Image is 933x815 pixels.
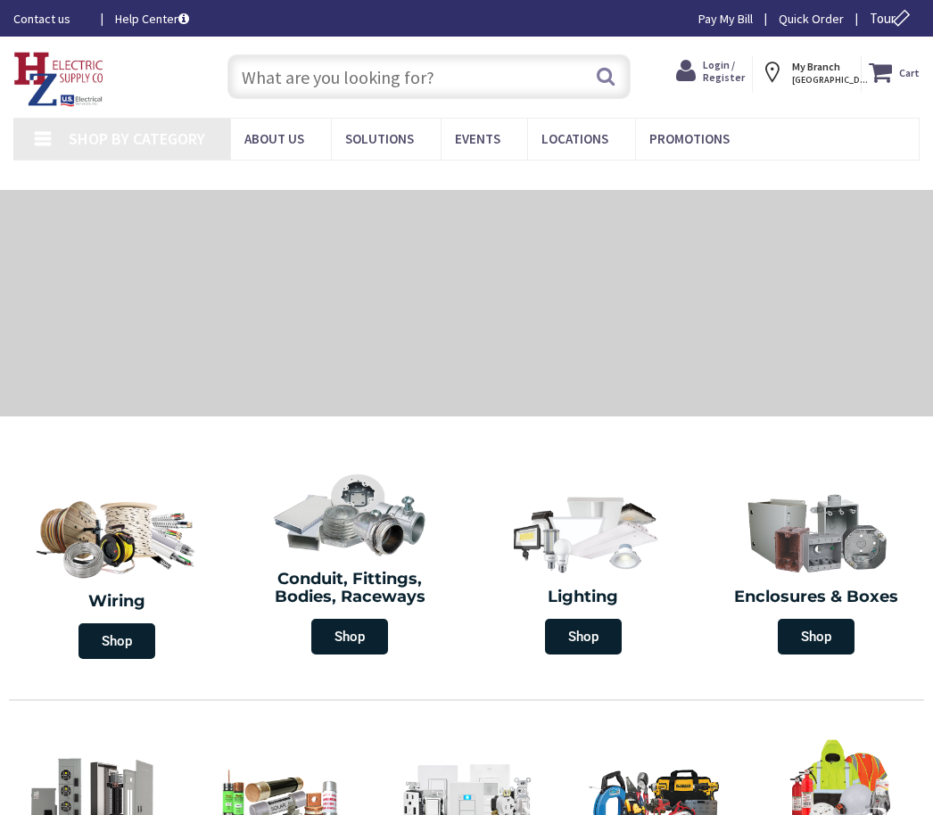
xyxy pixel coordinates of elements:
a: Contact us [13,10,87,28]
a: Login / Register [676,56,745,86]
span: About Us [244,130,304,147]
a: Cart [869,56,920,88]
span: Login / Register [703,58,745,84]
strong: Cart [899,56,920,88]
span: [GEOGRAPHIC_DATA], [GEOGRAPHIC_DATA] [792,74,868,86]
span: Locations [541,130,608,147]
a: Help Center [115,10,189,28]
span: Shop By Category [69,128,205,149]
a: Enclosures & Boxes Shop [705,483,929,664]
a: Lighting Shop [471,483,696,664]
h2: Conduit, Fittings, Bodies, Raceways [247,571,454,606]
span: Shop [78,623,155,659]
h2: Lighting [480,589,687,606]
span: Events [455,130,500,147]
span: Solutions [345,130,414,147]
span: Promotions [649,130,730,147]
input: What are you looking for? [227,54,631,99]
span: Tour [870,10,915,27]
h2: Wiring [9,593,225,611]
a: Pay My Bill [698,10,753,28]
h2: Enclosures & Boxes [714,589,921,606]
span: Shop [778,619,855,654]
strong: My Branch [792,60,840,73]
img: HZ Electric Supply [13,52,104,107]
a: Conduit, Fittings, Bodies, Raceways Shop [238,465,463,664]
div: My Branch [GEOGRAPHIC_DATA], [GEOGRAPHIC_DATA] [760,56,854,88]
span: Shop [311,619,388,654]
span: Shop [545,619,622,654]
a: Quick Order [779,10,844,28]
